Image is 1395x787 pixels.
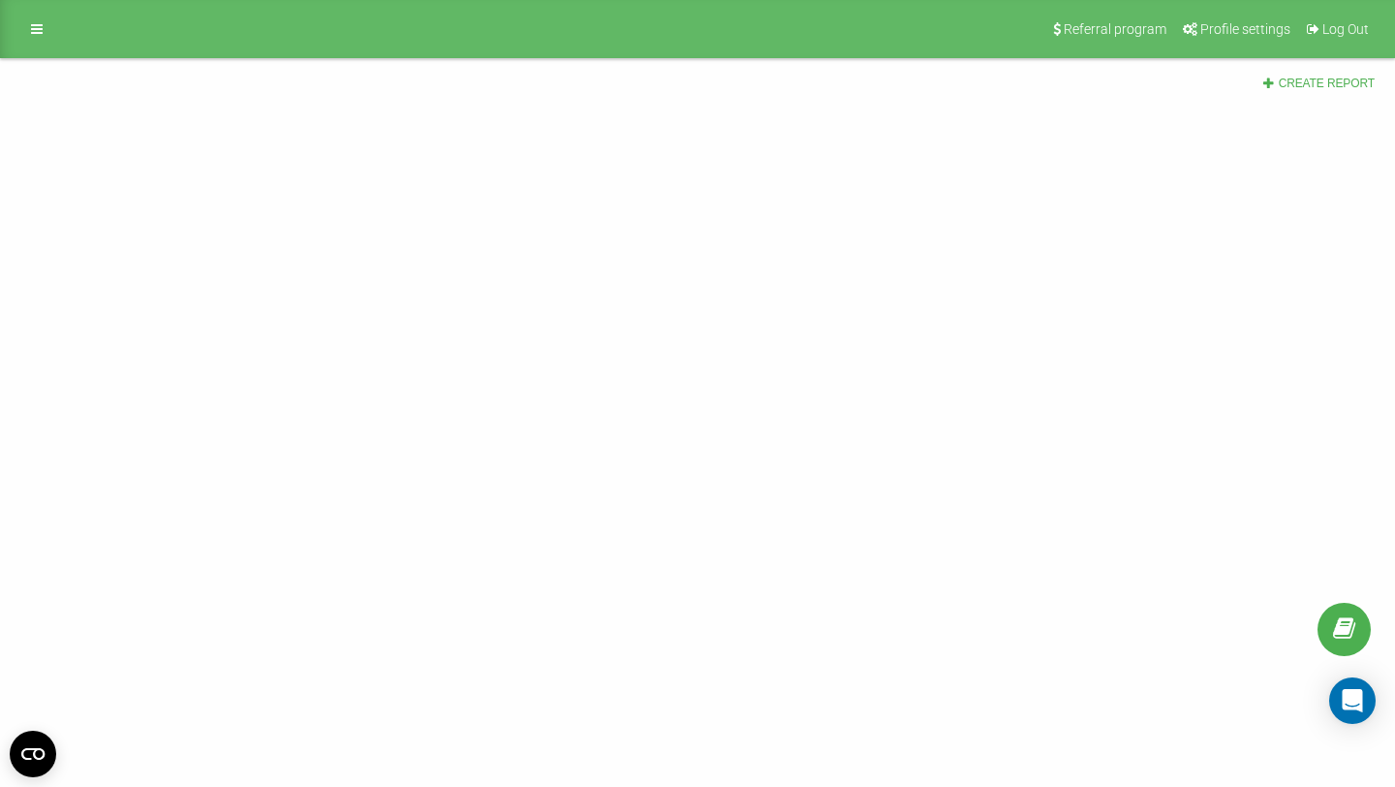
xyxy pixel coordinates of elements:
[1200,21,1290,37] span: Profile settings
[1322,21,1369,37] span: Log Out
[10,731,56,777] button: Open CMP widget
[1261,77,1275,88] i: Create report
[1064,21,1166,37] span: Referral program
[1329,677,1376,724] div: Open Intercom Messenger
[1255,76,1380,92] button: Create report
